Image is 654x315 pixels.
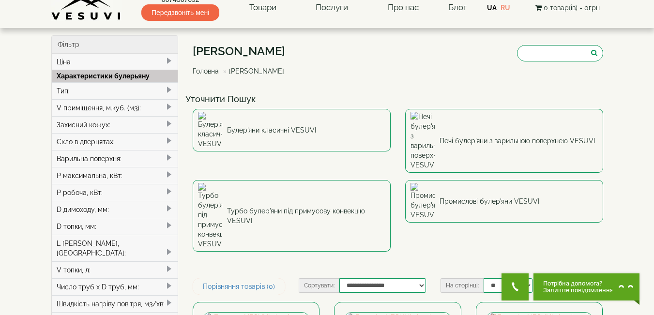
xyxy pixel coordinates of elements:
a: RU [501,4,510,12]
img: Печі булер'яни з варильною поверхнею VESUVI [411,112,435,170]
a: Порівняння товарів (0) [193,278,285,295]
a: Головна [193,67,219,75]
div: Фільтр [52,36,178,54]
img: Турбо булер'яни під примусову конвекцію VESUVI [198,183,222,249]
button: Get Call button [502,273,529,300]
div: Характеристики булерьяну [52,70,178,82]
div: Варильна поверхня: [52,150,178,167]
div: V приміщення, м.куб. (м3): [52,99,178,116]
span: 0 товар(ів) - 0грн [544,4,600,12]
img: Булер'яни класичні VESUVI [198,112,222,149]
a: Турбо булер'яни під примусову конвекцію VESUVI Турбо булер'яни під примусову конвекцію VESUVI [193,180,391,252]
span: Потрібна допомога? [543,280,613,287]
div: V топки, л: [52,261,178,278]
h4: Уточнити Пошук [185,94,610,104]
div: Число труб x D труб, мм: [52,278,178,295]
div: D димоходу, мм: [52,201,178,218]
div: D топки, мм: [52,218,178,235]
img: Промислові булер'яни VESUVI [411,183,435,220]
div: Захисний кожух: [52,116,178,133]
h1: [PERSON_NAME] [193,45,291,58]
li: [PERSON_NAME] [221,66,284,76]
div: P робоча, кВт: [52,184,178,201]
div: Швидкість нагріву повітря, м3/хв: [52,295,178,312]
span: Передзвоніть мені [141,4,219,21]
a: Промислові булер'яни VESUVI Промислові булер'яни VESUVI [405,180,603,223]
div: P максимальна, кВт: [52,167,178,184]
a: Булер'яни класичні VESUVI Булер'яни класичні VESUVI [193,109,391,151]
div: L [PERSON_NAME], [GEOGRAPHIC_DATA]: [52,235,178,261]
div: Ціна [52,54,178,70]
span: Залиште повідомлення [543,287,613,294]
a: UA [487,4,497,12]
button: 0 товар(ів) - 0грн [532,2,603,13]
button: Chat button [533,273,639,300]
label: На сторінці: [441,278,484,293]
div: Тип: [52,82,178,99]
a: Блог [448,2,467,12]
a: Печі булер'яни з варильною поверхнею VESUVI Печі булер'яни з варильною поверхнею VESUVI [405,109,603,173]
div: Скло в дверцятах: [52,133,178,150]
label: Сортувати: [299,278,339,293]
